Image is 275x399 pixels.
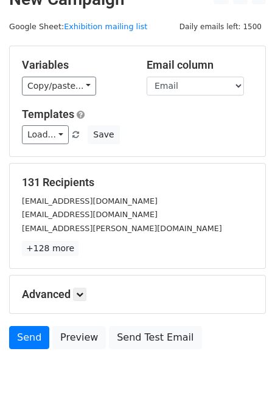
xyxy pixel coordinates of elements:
[64,22,147,31] a: Exhibition mailing list
[22,58,128,72] h5: Variables
[109,326,201,349] a: Send Test Email
[22,196,158,206] small: [EMAIL_ADDRESS][DOMAIN_NAME]
[22,288,253,301] h5: Advanced
[22,176,253,189] h5: 131 Recipients
[147,58,253,72] h5: Email column
[9,326,49,349] a: Send
[22,77,96,95] a: Copy/paste...
[22,210,158,219] small: [EMAIL_ADDRESS][DOMAIN_NAME]
[22,241,78,256] a: +128 more
[9,22,147,31] small: Google Sheet:
[22,125,69,144] a: Load...
[22,108,74,120] a: Templates
[52,326,106,349] a: Preview
[175,20,266,33] span: Daily emails left: 1500
[175,22,266,31] a: Daily emails left: 1500
[214,341,275,399] iframe: Chat Widget
[22,224,222,233] small: [EMAIL_ADDRESS][PERSON_NAME][DOMAIN_NAME]
[88,125,119,144] button: Save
